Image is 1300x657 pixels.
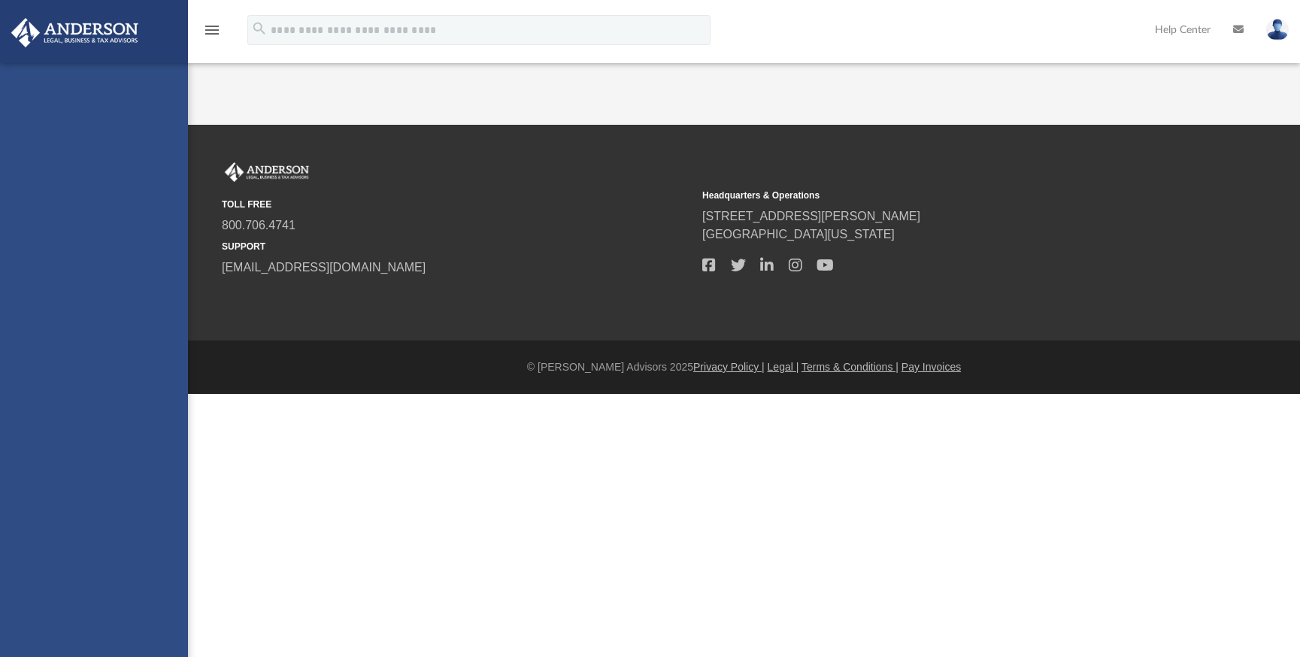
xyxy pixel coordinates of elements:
div: © [PERSON_NAME] Advisors 2025 [188,359,1300,375]
small: SUPPORT [222,240,692,253]
a: [GEOGRAPHIC_DATA][US_STATE] [702,228,895,241]
a: Pay Invoices [902,361,961,373]
a: [EMAIL_ADDRESS][DOMAIN_NAME] [222,261,426,274]
a: menu [203,29,221,39]
a: 800.706.4741 [222,219,295,232]
small: TOLL FREE [222,198,692,211]
a: Privacy Policy | [693,361,765,373]
a: [STREET_ADDRESS][PERSON_NAME] [702,210,920,223]
a: Terms & Conditions | [802,361,898,373]
img: User Pic [1266,19,1289,41]
small: Headquarters & Operations [702,189,1172,202]
img: Anderson Advisors Platinum Portal [7,18,143,47]
i: search [251,20,268,37]
a: Legal | [768,361,799,373]
i: menu [203,21,221,39]
img: Anderson Advisors Platinum Portal [222,162,312,182]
